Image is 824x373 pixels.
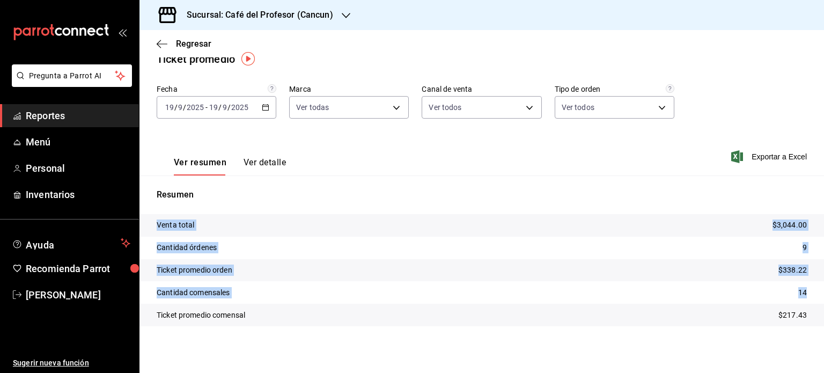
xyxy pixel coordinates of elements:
button: Ver detalle [244,157,286,175]
span: / [174,103,178,112]
span: Ver todas [296,102,329,113]
span: - [205,103,208,112]
input: -- [209,103,218,112]
p: 14 [798,287,807,298]
span: Ver todos [562,102,594,113]
p: $3,044.00 [772,220,807,231]
button: Pregunta a Parrot AI [12,64,132,87]
a: Pregunta a Parrot AI [8,78,132,89]
span: / [227,103,231,112]
div: Ticket promedio [157,51,235,67]
span: Inventarios [26,187,130,202]
p: Ticket promedio orden [157,265,232,276]
span: Reportes [26,108,130,123]
button: open_drawer_menu [118,28,127,36]
label: Tipo de orden [555,85,674,93]
label: Canal de venta [422,85,541,93]
label: Marca [289,85,409,93]
p: Ticket promedio comensal [157,310,245,321]
p: Resumen [157,188,807,201]
span: [PERSON_NAME] [26,288,130,302]
svg: Información delimitada a máximo 62 días. [268,84,276,93]
input: -- [165,103,174,112]
span: Pregunta a Parrot AI [29,70,115,82]
button: Regresar [157,39,211,49]
span: / [218,103,222,112]
input: ---- [186,103,204,112]
span: Personal [26,161,130,175]
p: Cantidad órdenes [157,242,217,253]
p: $338.22 [778,265,807,276]
button: Exportar a Excel [733,150,807,163]
span: / [183,103,186,112]
span: Regresar [176,39,211,49]
button: Ver resumen [174,157,226,175]
span: Menú [26,135,130,149]
input: -- [178,103,183,112]
p: $217.43 [778,310,807,321]
span: Recomienda Parrot [26,261,130,276]
h3: Sucursal: Café del Profesor (Cancun) [178,9,333,21]
p: Cantidad comensales [157,287,230,298]
div: navigation tabs [174,157,286,175]
input: -- [222,103,227,112]
input: ---- [231,103,249,112]
span: Sugerir nueva función [13,357,130,369]
p: 9 [803,242,807,253]
label: Fecha [157,85,276,93]
span: Ver todos [429,102,461,113]
svg: Todas las órdenes contabilizan 1 comensal a excepción de órdenes de mesa con comensales obligator... [666,84,674,93]
img: Tooltip marker [241,52,255,65]
span: Ayuda [26,237,116,250]
p: Venta total [157,220,194,231]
